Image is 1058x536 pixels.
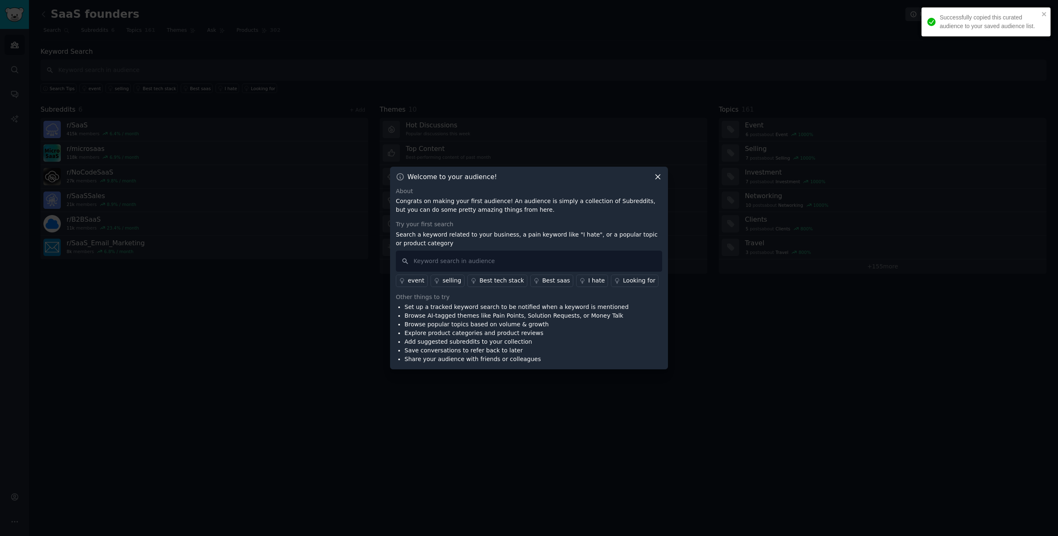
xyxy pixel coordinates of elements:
div: Successfully copied this curated audience to your saved audience list. [940,13,1039,31]
li: Explore product categories and product reviews [405,329,629,337]
div: Try your first search [396,220,662,229]
div: Looking for [623,276,655,285]
li: Set up a tracked keyword search to be notified when a keyword is mentioned [405,303,629,311]
a: Best tech stack [467,275,527,287]
a: Best saas [530,275,573,287]
a: selling [431,275,464,287]
div: event [408,276,424,285]
div: About [396,187,662,196]
div: Best tech stack [479,276,524,285]
li: Browse AI-tagged themes like Pain Points, Solution Requests, or Money Talk [405,311,629,320]
li: Browse popular topics based on volume & growth [405,320,629,329]
h3: Welcome to your audience! [407,172,497,181]
li: Add suggested subreddits to your collection [405,337,629,346]
div: I hate [588,276,605,285]
div: Other things to try [396,293,662,301]
input: Keyword search in audience [396,251,662,272]
p: Search a keyword related to your business, a pain keyword like "I hate", or a popular topic or pr... [396,230,662,248]
li: Share your audience with friends or colleagues [405,355,629,364]
div: selling [443,276,461,285]
div: Best saas [542,276,570,285]
a: Looking for [611,275,658,287]
li: Save conversations to refer back to later [405,346,629,355]
a: event [396,275,428,287]
a: I hate [576,275,608,287]
p: Congrats on making your first audience! An audience is simply a collection of Subreddits, but you... [396,197,662,214]
button: close [1041,11,1047,17]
